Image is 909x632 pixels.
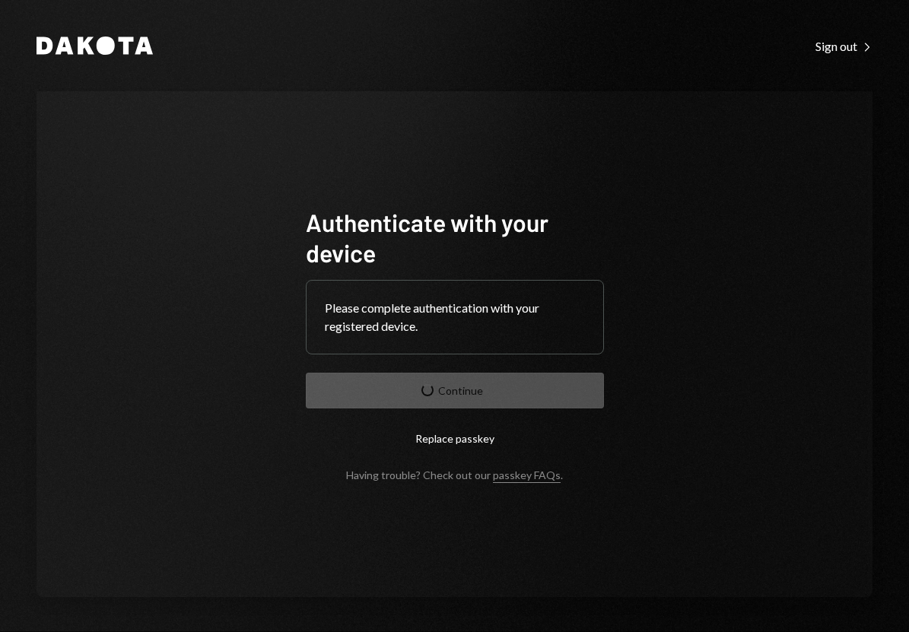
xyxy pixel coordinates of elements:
h1: Authenticate with your device [306,207,604,268]
div: Sign out [815,39,872,54]
div: Having trouble? Check out our . [346,468,563,481]
a: passkey FAQs [493,468,561,483]
button: Replace passkey [306,421,604,456]
a: Sign out [815,37,872,54]
div: Please complete authentication with your registered device. [325,299,585,335]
